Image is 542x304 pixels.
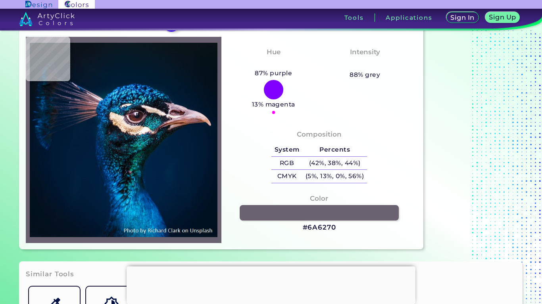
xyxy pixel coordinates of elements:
h5: System [271,143,302,156]
h3: Pale [354,59,376,68]
h5: (42%, 38%, 44%) [302,157,367,170]
h4: Color [310,193,328,204]
h3: Applications [386,15,432,21]
h5: 87% purple [252,68,295,78]
h5: Percents [302,143,367,156]
h5: (5%, 13%, 0%, 56%) [302,170,367,183]
h4: Intensity [350,46,380,58]
h3: Tools [344,15,364,21]
h3: Pinkish Purple [242,59,305,68]
h5: CMYK [271,170,302,183]
h5: Sign In [452,15,473,21]
h5: 88% grey [350,70,380,80]
h3: Similar Tools [26,270,74,279]
iframe: Advertisement [127,266,415,302]
h4: Hue [267,46,281,58]
h5: Sign Up [490,14,515,20]
img: ArtyClick Design logo [25,1,52,8]
a: Sign Up [487,13,518,23]
img: logo_artyclick_colors_white.svg [19,12,75,26]
h5: RGB [271,157,302,170]
img: img_pavlin.jpg [30,41,217,239]
h4: Composition [297,129,342,140]
a: Sign In [448,13,477,23]
h5: 13% magenta [249,99,298,110]
h3: #6A6270 [303,223,336,232]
